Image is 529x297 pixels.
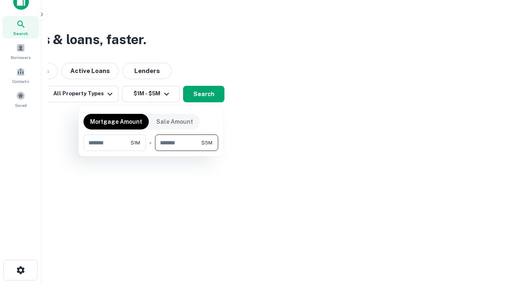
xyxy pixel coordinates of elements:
[488,231,529,271] iframe: Chat Widget
[149,134,152,151] div: -
[156,117,193,126] p: Sale Amount
[131,139,140,146] span: $1M
[90,117,142,126] p: Mortgage Amount
[201,139,212,146] span: $5M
